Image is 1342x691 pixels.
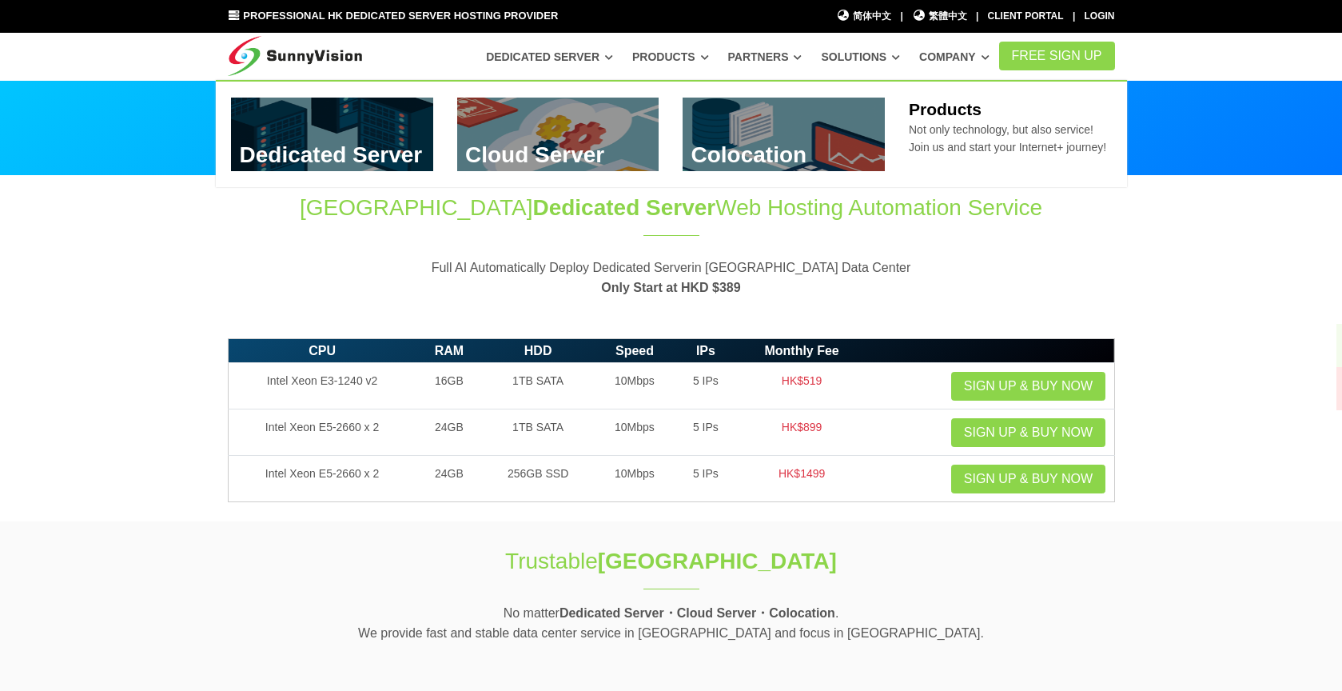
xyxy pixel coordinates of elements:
[900,9,902,24] li: |
[228,603,1115,644] p: No matter . We provide fast and stable data center service in [GEOGRAPHIC_DATA] and focus in [GEO...
[728,42,802,71] a: Partners
[909,100,982,118] b: Products
[675,409,736,456] td: 5 IPs
[416,456,483,502] td: 24GB
[675,338,736,363] th: IPs
[216,80,1127,187] div: Dedicated Server
[594,409,675,456] td: 10Mbps
[837,9,892,24] a: 简体中文
[976,9,978,24] li: |
[736,338,867,363] th: Monthly Fee
[919,42,990,71] a: Company
[228,363,416,409] td: Intel Xeon E3-1240 v2
[736,409,867,456] td: HK$899
[594,363,675,409] td: 10Mbps
[228,409,416,456] td: Intel Xeon E5-2660 x 2
[482,409,594,456] td: 1TB SATA
[228,258,1115,298] p: Full AI Automatically Deploy Dedicated Serverin [GEOGRAPHIC_DATA] Data Center
[416,338,483,363] th: RAM
[482,456,594,502] td: 256GB SSD
[1085,10,1115,22] a: Login
[601,281,740,294] strong: Only Start at HKD $389
[559,606,835,620] strong: Dedicated Server・Cloud Server・Colocation
[243,10,558,22] span: Professional HK Dedicated Server Hosting Provider
[632,42,709,71] a: Products
[988,10,1064,22] a: Client Portal
[951,465,1105,493] a: Sign up & Buy Now
[951,418,1105,447] a: Sign up & Buy Now
[228,192,1115,223] h1: [GEOGRAPHIC_DATA] Web Hosting Automation Service
[736,363,867,409] td: HK$519
[999,42,1115,70] a: FREE Sign Up
[594,456,675,502] td: 10Mbps
[821,42,900,71] a: Solutions
[912,9,967,24] a: 繁體中文
[675,363,736,409] td: 5 IPs
[228,338,416,363] th: CPU
[598,549,837,573] strong: [GEOGRAPHIC_DATA]
[228,456,416,502] td: Intel Xeon E5-2660 x 2
[1073,9,1075,24] li: |
[416,409,483,456] td: 24GB
[909,123,1106,154] span: Not only technology, but also service! Join us and start your Internet+ journey!
[482,363,594,409] td: 1TB SATA
[736,456,867,502] td: HK$1499
[486,42,613,71] a: Dedicated Server
[482,338,594,363] th: HDD
[405,545,938,577] h1: Trustable
[675,456,736,502] td: 5 IPs
[951,372,1105,401] a: Sign up & Buy Now
[532,195,715,220] span: Dedicated Server
[416,363,483,409] td: 16GB
[594,338,675,363] th: Speed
